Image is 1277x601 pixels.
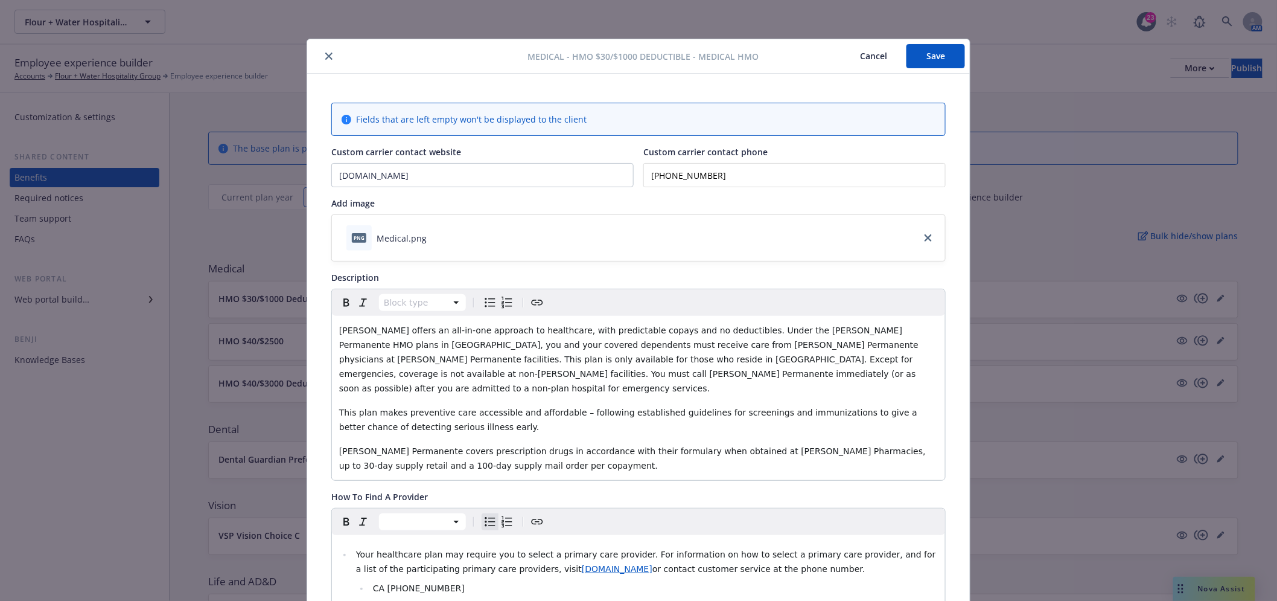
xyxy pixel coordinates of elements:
[339,326,922,393] span: [PERSON_NAME] offers an all-in-one approach to healthcare, with predictable copays and no deducti...
[652,564,865,574] span: or contact customer service at the phone number.
[331,146,461,158] span: Custom carrier contact website
[482,294,515,311] div: toggle group
[332,164,633,187] input: Add custom carrier contact website
[373,583,465,593] span: CA [PHONE_NUMBER]
[322,49,336,63] button: close
[582,564,652,574] a: [DOMAIN_NAME]
[529,513,546,530] button: Create link
[528,50,759,63] span: Medical - HMO $30/$1000 Deductible - Medical HMO
[332,316,945,480] div: editable markdown
[355,294,372,311] button: Italic
[339,408,920,432] span: This plan makes preventive care accessible and affordable – following established guidelines for ...
[482,513,498,530] button: Bulleted list
[841,44,906,68] button: Cancel
[921,231,935,245] a: close
[331,491,428,503] span: How To Find A Provider
[338,513,355,530] button: Bold
[356,550,938,574] span: Your healthcare plan may require you to select a primary care provider. For information on how to...
[643,146,768,158] span: Custom carrier contact phone
[498,294,515,311] button: Numbered list
[379,513,466,530] button: Block type
[482,513,515,530] div: toggle group
[529,294,546,311] button: Create link
[482,294,498,311] button: Bulleted list
[355,513,372,530] button: Italic
[352,233,366,242] span: png
[379,294,466,311] button: Block type
[498,513,515,530] button: Numbered list
[338,294,355,311] button: Bold
[432,232,441,245] button: download file
[331,198,375,209] span: Add image
[356,113,587,126] span: Fields that are left empty won't be displayed to the client
[643,163,946,187] input: Add custom carrier contact phone
[906,44,965,68] button: Save
[339,446,928,471] span: [PERSON_NAME] Permanente covers prescription drugs in accordance with their formulary when obtain...
[377,232,427,245] div: Medical.png
[331,272,379,283] span: Description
